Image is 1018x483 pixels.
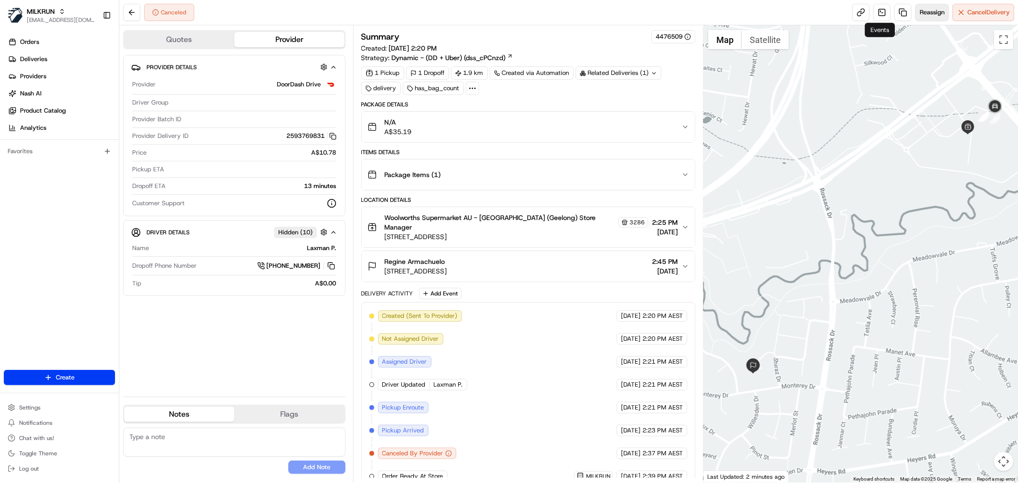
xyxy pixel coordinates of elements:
[586,472,610,480] span: MILKRUN
[419,288,462,299] button: Add Event
[621,335,640,343] span: [DATE]
[920,8,945,17] span: Reassign
[361,290,413,297] div: Delivery Activity
[4,462,115,475] button: Log out
[361,82,401,95] div: delivery
[4,120,119,136] a: Analytics
[4,86,119,101] a: Nash AI
[20,124,46,132] span: Analytics
[490,66,574,80] a: Created via Automation
[953,4,1014,21] button: CancelDelivery
[451,66,488,80] div: 1.9 km
[4,416,115,430] button: Notifications
[652,218,678,227] span: 2:25 PM
[132,165,164,174] span: Pickup ETA
[382,380,426,389] span: Driver Updated
[382,403,424,412] span: Pickup Enroute
[27,7,55,16] span: MILKRUN
[630,219,645,226] span: 3286
[124,407,234,422] button: Notes
[742,30,789,49] button: Show satellite imagery
[132,182,166,190] span: Dropoff ETA
[4,144,115,159] div: Favorites
[706,470,737,483] a: Open this area in Google Maps (opens a new window)
[19,404,41,411] span: Settings
[361,196,695,204] div: Location Details
[385,257,445,266] span: Regine Armachuelo
[385,232,648,241] span: [STREET_ADDRESS]
[382,357,427,366] span: Assigned Driver
[621,357,640,366] span: [DATE]
[642,403,683,412] span: 2:21 PM AEST
[994,452,1013,471] button: Map camera controls
[132,132,189,140] span: Provider Delivery ID
[132,98,168,107] span: Driver Group
[132,148,147,157] span: Price
[703,471,789,483] div: Last Updated: 2 minutes ago
[20,72,46,81] span: Providers
[234,32,345,47] button: Provider
[392,53,506,63] span: Dynamic - (DD + Uber) (dss_cPCnzd)
[361,101,695,108] div: Package Details
[915,4,949,21] button: Reassign
[361,32,400,41] h3: Summary
[20,89,42,98] span: Nash AI
[19,419,52,427] span: Notifications
[20,55,47,63] span: Deliveries
[362,207,695,247] button: Woolworths Supermarket AU - [GEOGRAPHIC_DATA] (Geelong) Store Manager3286[STREET_ADDRESS]2:25 PM[...
[708,30,742,49] button: Show street map
[389,44,437,52] span: [DATE] 2:20 PM
[234,407,345,422] button: Flags
[132,262,197,270] span: Dropoff Phone Number
[4,447,115,460] button: Toggle Theme
[706,470,737,483] img: Google
[385,213,617,232] span: Woolworths Supermarket AU - [GEOGRAPHIC_DATA] (Geelong) Store Manager
[977,476,1015,482] a: Report a map error
[576,66,661,80] div: Related Deliveries (1)
[20,38,39,46] span: Orders
[621,380,640,389] span: [DATE]
[8,8,23,23] img: MILKRUN
[434,380,463,389] span: Laxman P.
[967,8,1010,17] span: Cancel Delivery
[642,312,683,320] span: 2:20 PM AEST
[990,113,1000,124] div: 5
[4,370,115,385] button: Create
[642,357,683,366] span: 2:21 PM AEST
[642,335,683,343] span: 2:20 PM AEST
[361,148,695,156] div: Items Details
[19,450,57,457] span: Toggle Theme
[403,82,464,95] div: has_bag_count
[642,449,683,458] span: 2:37 PM AEST
[382,472,443,481] span: Order Ready At Store
[287,132,336,140] button: 2593769831
[652,257,678,266] span: 2:45 PM
[147,63,197,71] span: Provider Details
[124,32,234,47] button: Quotes
[652,266,678,276] span: [DATE]
[132,199,185,208] span: Customer Support
[4,431,115,445] button: Chat with us!
[621,472,640,481] span: [DATE]
[361,43,437,53] span: Created:
[362,112,695,142] button: N/AA$35.19
[20,106,66,115] span: Product Catalog
[132,80,156,89] span: Provider
[169,182,336,190] div: 13 minutes
[257,261,336,271] button: [PHONE_NUMBER]
[144,4,194,21] button: Canceled
[958,476,971,482] a: Terms
[19,434,54,442] span: Chat with us!
[4,4,99,27] button: MILKRUNMILKRUN[EMAIL_ADDRESS][DOMAIN_NAME]
[131,59,337,75] button: Provider Details
[978,111,988,122] div: 4
[147,229,189,236] span: Driver Details
[385,127,412,136] span: A$35.19
[4,69,119,84] a: Providers
[406,66,449,80] div: 1 Dropoff
[153,244,336,252] div: Laxman P.
[274,226,330,238] button: Hidden (10)
[132,115,181,124] span: Provider Batch ID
